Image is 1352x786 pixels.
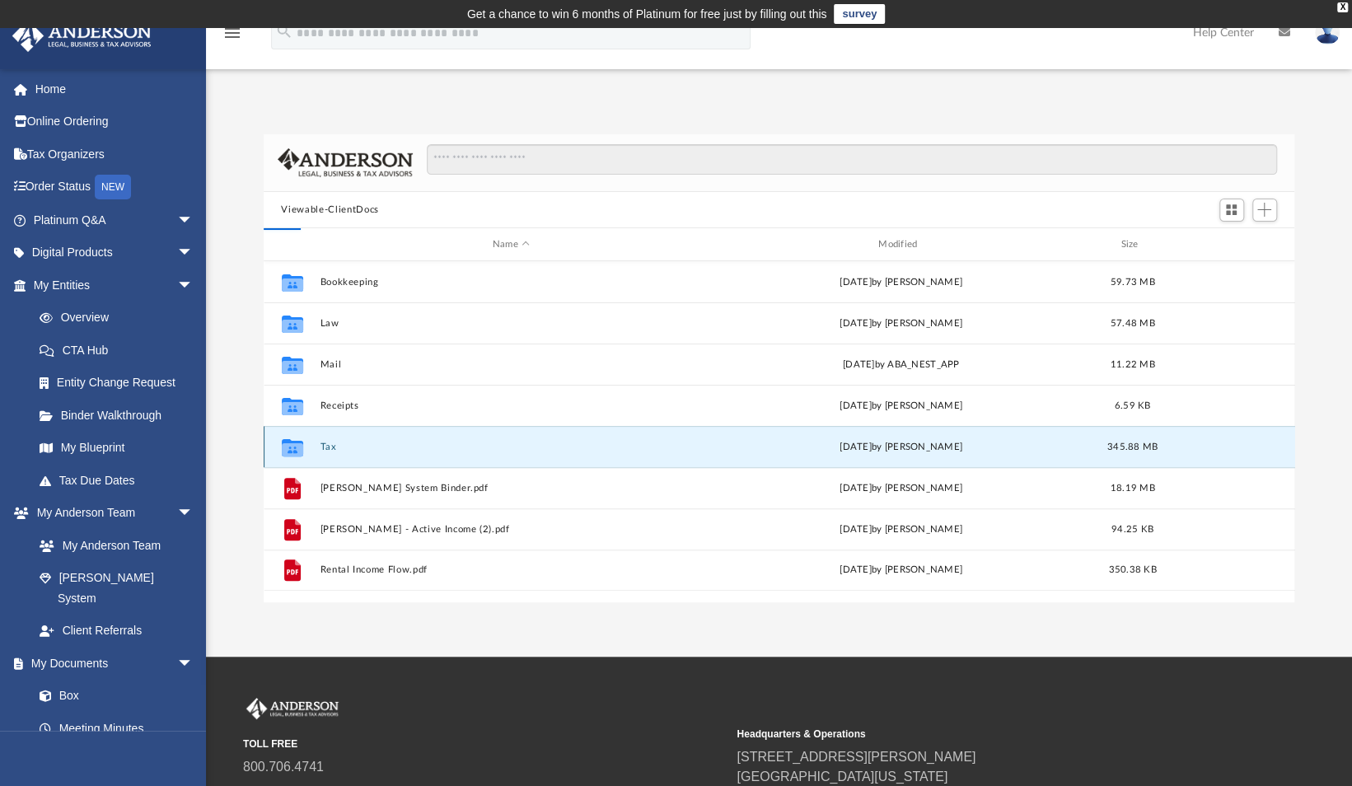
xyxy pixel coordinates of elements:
a: Tax Due Dates [23,464,218,497]
span: 345.88 MB [1106,442,1157,451]
i: search [275,22,293,40]
div: [DATE] by ABA_NEST_APP [709,358,1092,372]
div: [DATE] by [PERSON_NAME] [709,399,1092,414]
div: [DATE] by [PERSON_NAME] [709,522,1092,537]
button: Rental Income Flow.pdf [320,565,702,576]
a: My Blueprint [23,432,210,465]
a: Entity Change Request [23,367,218,400]
a: Meeting Minutes [23,712,210,745]
a: My Anderson Teamarrow_drop_down [12,497,210,530]
div: [DATE] by [PERSON_NAME] [709,275,1092,290]
span: 59.73 MB [1110,278,1154,287]
a: Platinum Q&Aarrow_drop_down [12,204,218,236]
button: Mail [320,359,702,370]
a: CTA Hub [23,334,218,367]
a: [PERSON_NAME] System [23,562,210,615]
div: id [270,237,311,252]
a: My Entitiesarrow_drop_down [12,269,218,302]
small: TOLL FREE [243,737,725,751]
a: survey [834,4,885,24]
a: My Documentsarrow_drop_down [12,647,210,680]
a: Overview [23,302,218,335]
a: Home [12,73,218,105]
img: User Pic [1315,21,1340,44]
a: [STREET_ADDRESS][PERSON_NAME] [737,750,975,764]
input: Search files and folders [427,144,1276,175]
button: Switch to Grid View [1219,199,1244,222]
span: 6.59 KB [1114,401,1150,410]
button: Receipts [320,400,702,411]
span: arrow_drop_down [177,497,210,531]
div: Get a chance to win 6 months of Platinum for free just by filling out this [467,4,827,24]
small: Headquarters & Operations [737,727,1219,742]
a: Online Ordering [12,105,218,138]
a: Digital Productsarrow_drop_down [12,236,218,269]
a: Order StatusNEW [12,171,218,204]
button: Add [1252,199,1277,222]
div: [DATE] by [PERSON_NAME] [709,481,1092,496]
div: Size [1099,237,1165,252]
a: My Anderson Team [23,529,202,562]
a: Binder Walkthrough [23,399,218,432]
span: arrow_drop_down [177,269,210,302]
span: 18.19 MB [1110,484,1154,493]
span: arrow_drop_down [177,236,210,270]
button: Viewable-ClientDocs [281,203,378,218]
span: arrow_drop_down [177,647,210,681]
a: Tax Organizers [12,138,218,171]
span: 57.48 MB [1110,319,1154,328]
a: Box [23,680,202,713]
div: Name [319,237,702,252]
div: Modified [709,237,1092,252]
div: by [PERSON_NAME] [709,316,1092,331]
a: 800.706.4741 [243,760,324,774]
img: Anderson Advisors Platinum Portal [243,698,342,719]
span: arrow_drop_down [177,204,210,237]
button: [PERSON_NAME] - Active Income (2).pdf [320,524,702,535]
span: 94.25 KB [1111,525,1153,534]
button: Law [320,318,702,329]
img: Anderson Advisors Platinum Portal [7,20,157,52]
button: [PERSON_NAME] System Binder.pdf [320,483,702,494]
a: Client Referrals [23,615,210,648]
button: Tax [320,442,702,452]
span: 11.22 MB [1110,360,1154,369]
i: menu [222,23,242,43]
a: [GEOGRAPHIC_DATA][US_STATE] [737,770,947,784]
span: 350.38 KB [1108,565,1156,574]
a: menu [222,31,242,43]
span: [DATE] [840,442,872,451]
div: by [PERSON_NAME] [709,440,1092,455]
button: Bookkeeping [320,277,702,288]
div: close [1337,2,1348,12]
div: NEW [95,175,131,199]
div: [DATE] by [PERSON_NAME] [709,563,1092,578]
div: id [1172,237,1288,252]
div: grid [264,261,1295,603]
span: [DATE] [840,319,872,328]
